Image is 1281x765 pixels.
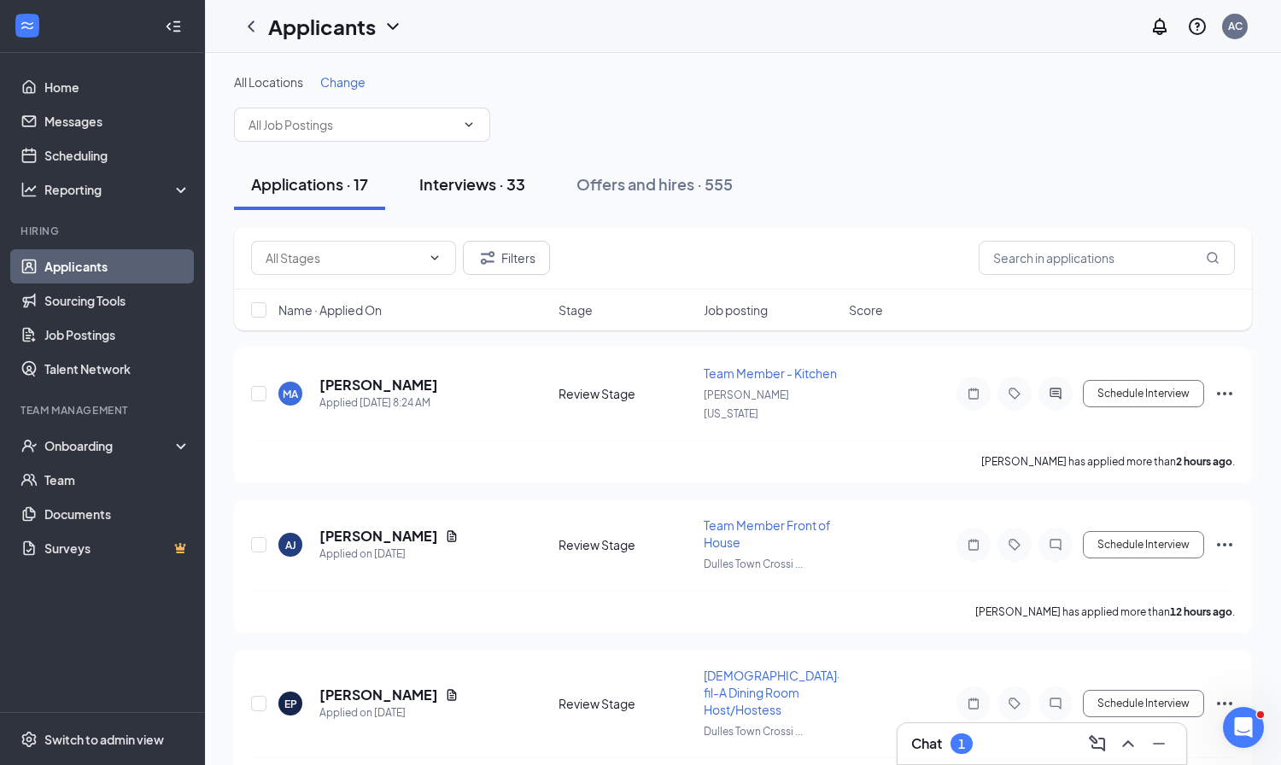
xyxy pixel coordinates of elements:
[20,403,187,418] div: Team Management
[20,181,38,198] svg: Analysis
[1187,16,1208,37] svg: QuestionInfo
[1206,251,1220,265] svg: MagnifyingGlass
[419,173,525,195] div: Interviews · 33
[559,536,693,553] div: Review Stage
[576,173,733,195] div: Offers and hires · 555
[1087,733,1108,754] svg: ComposeMessage
[1214,534,1235,555] svg: Ellipses
[704,668,843,717] span: [DEMOGRAPHIC_DATA]-fil-A Dining Room Host/Hostess
[1004,697,1025,710] svg: Tag
[975,604,1235,619] p: [PERSON_NAME] has applied more than .
[979,241,1235,275] input: Search in applications
[44,318,190,352] a: Job Postings
[284,697,297,711] div: EP
[44,249,190,283] a: Applicants
[1084,730,1111,757] button: ComposeMessage
[981,454,1235,469] p: [PERSON_NAME] has applied more than .
[319,376,438,394] h5: [PERSON_NAME]
[1149,733,1169,754] svg: Minimize
[285,538,296,552] div: AJ
[1228,19,1243,33] div: AC
[249,115,455,134] input: All Job Postings
[1045,387,1066,400] svg: ActiveChat
[704,725,803,738] span: Dulles Town Crossi ...
[44,138,190,172] a: Scheduling
[44,531,190,565] a: SurveysCrown
[44,283,190,318] a: Sourcing Tools
[319,546,459,563] div: Applied on [DATE]
[319,527,438,546] h5: [PERSON_NAME]
[445,529,459,543] svg: Document
[1170,605,1232,618] b: 12 hours ago
[251,173,368,195] div: Applications · 17
[319,686,438,704] h5: [PERSON_NAME]
[463,241,550,275] button: Filter Filters
[1118,733,1138,754] svg: ChevronUp
[462,118,476,131] svg: ChevronDown
[19,17,36,34] svg: WorkstreamLogo
[911,734,942,753] h3: Chat
[266,248,421,267] input: All Stages
[44,352,190,386] a: Talent Network
[963,387,984,400] svg: Note
[963,538,984,552] svg: Note
[383,16,403,37] svg: ChevronDown
[1149,16,1170,37] svg: Notifications
[165,18,182,35] svg: Collapse
[20,437,38,454] svg: UserCheck
[1045,697,1066,710] svg: ChatInactive
[1045,538,1066,552] svg: ChatInactive
[283,387,298,401] div: MA
[1083,690,1204,717] button: Schedule Interview
[44,437,176,454] div: Onboarding
[44,104,190,138] a: Messages
[241,16,261,37] svg: ChevronLeft
[559,695,693,712] div: Review Stage
[849,301,883,318] span: Score
[44,497,190,531] a: Documents
[704,558,803,570] span: Dulles Town Crossi ...
[1004,387,1025,400] svg: Tag
[20,731,38,748] svg: Settings
[963,697,984,710] svg: Note
[559,385,693,402] div: Review Stage
[1214,693,1235,714] svg: Ellipses
[704,388,789,420] span: [PERSON_NAME][US_STATE]
[278,301,382,318] span: Name · Applied On
[44,463,190,497] a: Team
[704,517,831,550] span: Team Member Front of House
[44,731,164,748] div: Switch to admin view
[477,248,498,268] svg: Filter
[320,74,366,90] span: Change
[319,704,459,721] div: Applied on [DATE]
[1083,380,1204,407] button: Schedule Interview
[1214,383,1235,404] svg: Ellipses
[704,301,768,318] span: Job posting
[319,394,438,412] div: Applied [DATE] 8:24 AM
[234,74,303,90] span: All Locations
[44,181,191,198] div: Reporting
[44,70,190,104] a: Home
[1114,730,1142,757] button: ChevronUp
[704,365,837,381] span: Team Member - Kitchen
[1176,455,1232,468] b: 2 hours ago
[559,301,593,318] span: Stage
[428,251,442,265] svg: ChevronDown
[268,12,376,41] h1: Applicants
[1004,538,1025,552] svg: Tag
[1145,730,1173,757] button: Minimize
[20,224,187,238] div: Hiring
[1223,707,1264,748] iframe: Intercom live chat
[1083,531,1204,558] button: Schedule Interview
[958,737,965,751] div: 1
[445,688,459,702] svg: Document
